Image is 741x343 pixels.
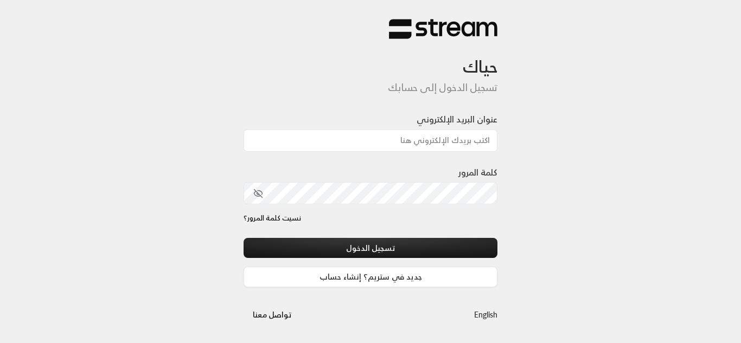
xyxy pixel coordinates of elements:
label: كلمة المرور [458,166,497,179]
a: تواصل معنا [244,308,301,321]
h5: تسجيل الدخول إلى حسابك [244,82,497,94]
a: نسيت كلمة المرور؟ [244,213,301,224]
button: تواصل معنا [244,305,301,325]
img: Stream Logo [389,18,497,40]
input: اكتب بريدك الإلكتروني هنا [244,130,497,152]
a: English [474,305,497,325]
button: toggle password visibility [249,184,267,203]
a: جديد في ستريم؟ إنشاء حساب [244,267,497,287]
button: تسجيل الدخول [244,238,497,258]
label: عنوان البريد الإلكتروني [417,113,497,126]
h3: حياك [244,40,497,77]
